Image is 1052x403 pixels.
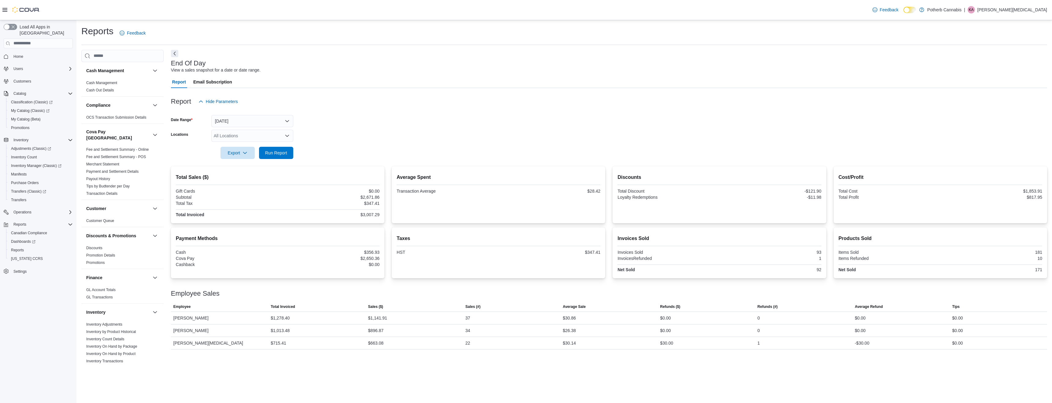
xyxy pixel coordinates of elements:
span: Inventory Count Details [86,337,124,342]
nav: Complex example [4,50,73,292]
a: Home [11,53,26,60]
div: [PERSON_NAME][MEDICAL_DATA] [171,337,268,349]
div: $663.08 [368,339,383,347]
span: Settings [11,267,73,275]
a: Fee and Settlement Summary - POS [86,155,146,159]
button: Reports [1,220,75,229]
span: My Catalog (Classic) [9,107,73,114]
h3: Finance [86,275,102,281]
label: Locations [171,132,188,137]
span: Transfers [9,196,73,204]
div: 92 [721,267,821,272]
div: Finance [81,286,164,303]
span: Manifests [11,172,27,177]
div: $817.95 [942,195,1042,200]
p: [PERSON_NAME][MEDICAL_DATA] [977,6,1047,13]
div: 0 [758,327,760,334]
div: $30.14 [563,339,576,347]
div: 171 [942,267,1042,272]
span: Email Subscription [193,76,232,88]
span: GL Transactions [86,295,113,300]
a: GL Account Totals [86,288,116,292]
a: Inventory Manager (Classic) [9,162,64,169]
span: Promotions [11,125,30,130]
strong: Net Sold [617,267,635,272]
strong: Net Sold [839,267,856,272]
span: Refunds (#) [758,304,778,309]
button: Operations [11,209,34,216]
span: Inventory [11,136,73,144]
button: Settings [1,267,75,275]
a: Classification (Classic) [9,98,55,106]
a: Cash Out Details [86,88,114,92]
button: Catalog [1,89,75,98]
button: Customers [1,77,75,86]
a: Inventory On Hand by Package [86,344,137,349]
div: $0.00 [855,314,865,322]
div: $0.00 [279,189,380,194]
span: Sales ($) [368,304,383,309]
h3: Employee Sales [171,290,220,297]
a: Dashboards [6,237,75,246]
button: Cash Management [86,68,150,74]
span: Promotions [9,124,73,131]
span: GL Account Totals [86,287,116,292]
a: Inventory Adjustments [86,322,122,327]
span: Total Invoiced [271,304,295,309]
a: OCS Transaction Submission Details [86,115,146,120]
div: Gift Cards [176,189,276,194]
button: Transfers [6,196,75,204]
div: Loyalty Redemptions [617,195,718,200]
a: Inventory by Product Historical [86,330,136,334]
h3: Cova Pay [GEOGRAPHIC_DATA] [86,129,150,141]
span: Payout History [86,176,110,181]
p: | [964,6,965,13]
div: $0.00 [952,314,963,322]
span: Transaction Details [86,191,117,196]
div: $3,007.29 [279,212,380,217]
div: $1,013.48 [271,327,290,334]
span: Catalog [11,90,73,97]
div: 34 [465,327,470,334]
a: My Catalog (Beta) [9,116,43,123]
button: Reports [11,221,29,228]
div: Cash [176,250,276,255]
span: Fee and Settlement Summary - POS [86,154,146,159]
h2: Total Sales ($) [176,174,380,181]
span: Export [224,147,251,159]
a: Promotions [9,124,32,131]
div: 10 [942,256,1042,261]
span: Transfers [11,198,26,202]
div: -$121.90 [721,189,821,194]
a: Adjustments (Classic) [9,145,54,152]
a: Classification (Classic) [6,98,75,106]
span: [US_STATE] CCRS [11,256,43,261]
span: Customers [11,77,73,85]
span: Home [13,54,23,59]
h2: Products Sold [839,235,1042,242]
div: -$11.98 [721,195,821,200]
button: Compliance [151,102,159,109]
span: Settings [13,269,27,274]
div: 181 [942,250,1042,255]
div: $28.42 [500,189,600,194]
h3: Discounts & Promotions [86,233,136,239]
label: Date Range [171,117,193,122]
div: 22 [465,339,470,347]
div: $2,650.36 [279,256,380,261]
button: [US_STATE] CCRS [6,254,75,263]
a: My Catalog (Classic) [9,107,52,114]
a: Feedback [117,27,148,39]
span: Run Report [265,150,287,156]
div: 0 [758,314,760,322]
span: Customer Queue [86,218,114,223]
span: Home [11,53,73,60]
div: Total Discount [617,189,718,194]
div: $0.00 [279,262,380,267]
div: -$30.00 [855,339,869,347]
a: Feedback [870,4,901,16]
span: Manifests [9,171,73,178]
span: Promotions [86,260,105,265]
a: Settings [11,268,29,275]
